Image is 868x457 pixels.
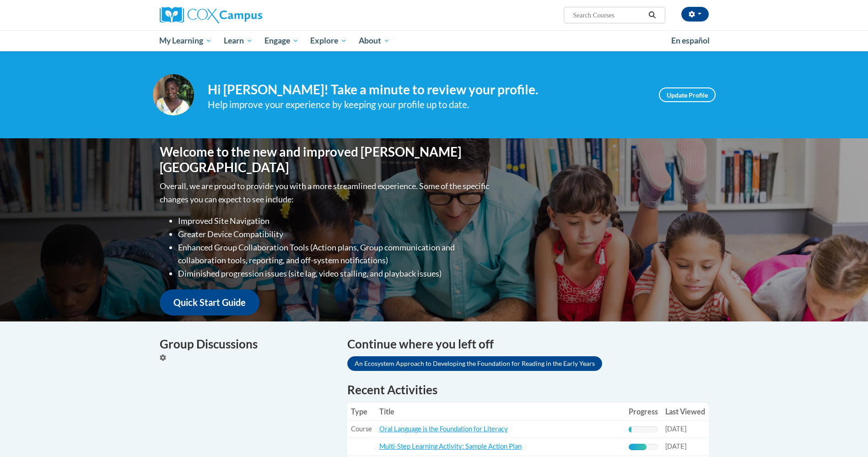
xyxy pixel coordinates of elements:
[259,30,305,51] a: Engage
[379,425,508,433] a: Oral Language is the Foundation for Literacy
[218,30,259,51] a: Learn
[160,144,491,175] h1: Welcome to the new and improved [PERSON_NAME][GEOGRAPHIC_DATA]
[572,10,645,21] input: Search Courses
[160,180,491,206] p: Overall, we are proud to provide you with a more streamlined experience. Some of the specific cha...
[625,403,662,421] th: Progress
[645,10,659,21] button: Search
[379,442,522,450] a: Multi-Step Learning Activity: Sample Action Plan
[351,425,372,433] span: Course
[160,289,259,316] a: Quick Start Guide
[208,97,645,112] div: Help improve your experience by keeping your profile up to date.
[208,82,645,98] h4: Hi [PERSON_NAME]! Take a minute to review your profile.
[224,35,253,46] span: Learn
[160,335,334,353] h4: Group Discussions
[304,30,353,51] a: Explore
[160,7,334,23] a: Cox Campus
[629,444,647,450] div: Progress, %
[347,356,602,371] a: An Ecosystem Approach to Developing the Foundation for Reading in the Early Years
[178,267,491,280] li: Diminished progression issues (site lag, video stalling, and playback issues)
[178,214,491,228] li: Improved Site Navigation
[659,87,716,102] a: Update Profile
[146,30,722,51] div: Main menu
[359,35,390,46] span: About
[665,442,686,450] span: [DATE]
[347,403,376,421] th: Type
[629,426,631,433] div: Progress, %
[665,425,686,433] span: [DATE]
[376,403,625,421] th: Title
[160,7,262,23] img: Cox Campus
[178,241,491,267] li: Enhanced Group Collaboration Tools (Action plans, Group communication and collaboration tools, re...
[681,7,709,22] button: Account Settings
[154,30,218,51] a: My Learning
[310,35,347,46] span: Explore
[662,403,709,421] th: Last Viewed
[347,381,709,398] h1: Recent Activities
[264,35,299,46] span: Engage
[671,36,710,45] span: En español
[665,31,716,50] a: En español
[353,30,396,51] a: About
[178,228,491,241] li: Greater Device Compatibility
[153,74,194,115] img: Profile Image
[347,335,709,353] h4: Continue where you left off
[159,35,212,46] span: My Learning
